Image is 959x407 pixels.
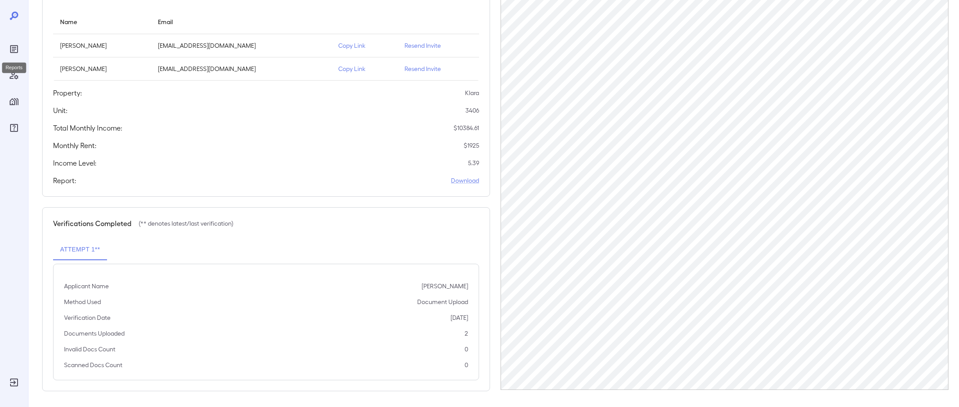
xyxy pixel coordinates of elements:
p: Resend Invite [404,64,472,73]
p: [PERSON_NAME] [60,64,144,73]
p: Verification Date [64,313,111,322]
h5: Report: [53,175,76,186]
p: [PERSON_NAME] [422,282,468,290]
p: $ 10384.61 [454,124,479,132]
div: Reports [2,63,26,73]
p: [PERSON_NAME] [60,41,144,50]
div: Log Out [7,375,21,389]
p: Resend Invite [404,41,472,50]
p: [DATE] [451,313,468,322]
p: 0 [465,361,468,369]
th: Email [151,9,331,34]
div: FAQ [7,121,21,135]
p: Copy Link [338,64,391,73]
p: 2 [465,329,468,338]
p: [EMAIL_ADDRESS][DOMAIN_NAME] [158,41,324,50]
p: Method Used [64,297,101,306]
p: Klara [465,88,479,97]
p: Invalid Docs Count [64,345,115,354]
p: Document Upload [417,297,468,306]
h5: Total Monthly Income: [53,123,122,133]
p: Copy Link [338,41,391,50]
button: Attempt 1** [53,239,107,260]
p: $ 1925 [464,141,479,150]
p: [EMAIL_ADDRESS][DOMAIN_NAME] [158,64,324,73]
h5: Monthly Rent: [53,140,97,151]
div: Manage Users [7,68,21,82]
table: simple table [53,9,479,81]
p: (** denotes latest/last verification) [139,219,233,228]
a: Download [451,176,479,185]
div: Reports [7,42,21,56]
p: 3406 [465,106,479,115]
p: 5.39 [468,159,479,167]
h5: Income Level: [53,158,97,168]
p: Documents Uploaded [64,329,125,338]
th: Name [53,9,151,34]
p: Scanned Docs Count [64,361,122,369]
div: Manage Properties [7,95,21,109]
p: Applicant Name [64,282,109,290]
h5: Property: [53,88,82,98]
h5: Verifications Completed [53,218,132,229]
p: 0 [465,345,468,354]
h5: Unit: [53,105,68,116]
